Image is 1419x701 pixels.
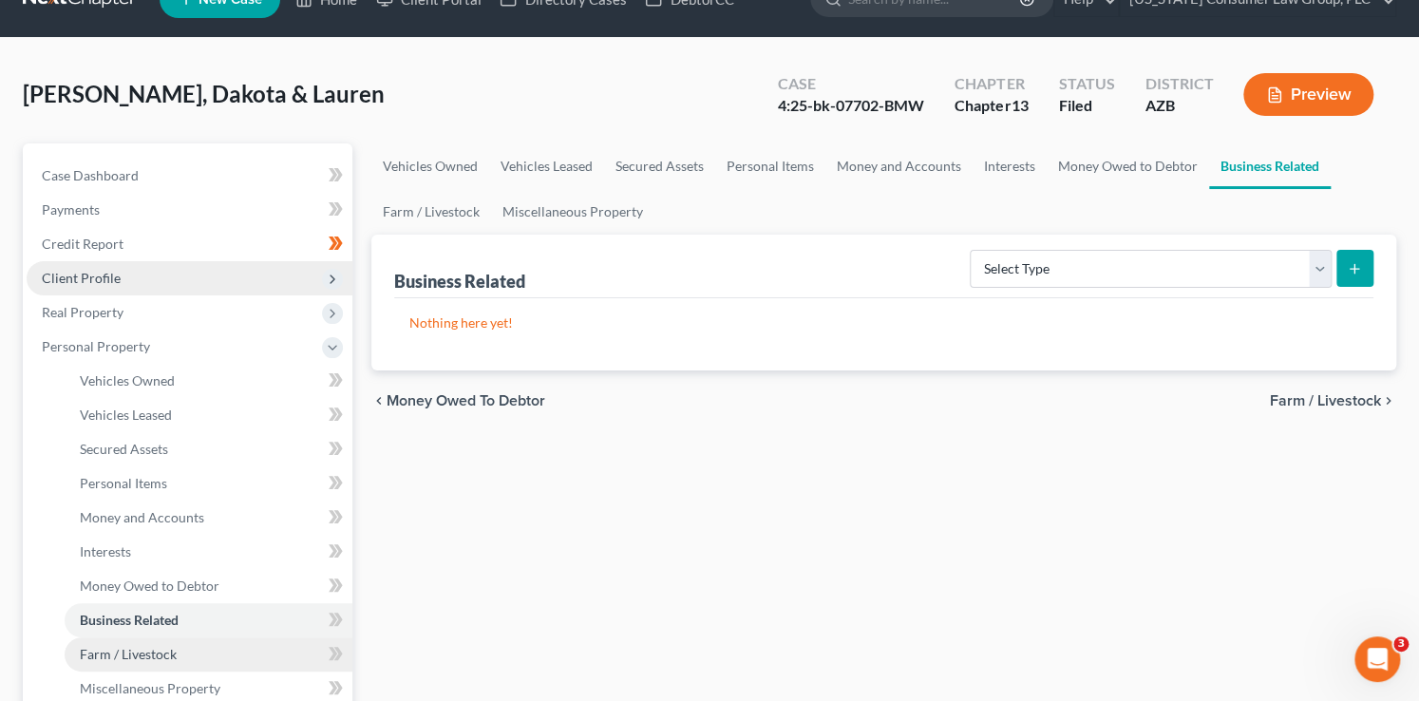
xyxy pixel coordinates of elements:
span: Interests [80,543,131,559]
span: Farm / Livestock [80,646,177,662]
p: Nothing here yet! [409,313,1359,332]
button: chevron_left Money Owed to Debtor [371,393,545,408]
a: Farm / Livestock [65,637,352,672]
span: Payments [42,201,100,218]
a: Personal Items [65,466,352,501]
span: Secured Assets [80,441,168,457]
div: Chapter [955,73,1028,95]
a: Money Owed to Debtor [1047,143,1209,189]
span: Money and Accounts [80,509,204,525]
a: Secured Assets [604,143,715,189]
a: Credit Report [27,227,352,261]
span: Client Profile [42,270,121,286]
div: Status [1058,73,1114,95]
span: Real Property [42,304,123,320]
span: Vehicles Leased [80,407,172,423]
span: Farm / Livestock [1270,393,1381,408]
span: Money Owed to Debtor [387,393,545,408]
div: Case [778,73,924,95]
span: Business Related [80,612,179,628]
a: Vehicles Leased [489,143,604,189]
a: Vehicles Owned [65,364,352,398]
a: Miscellaneous Property [491,189,654,235]
a: Case Dashboard [27,159,352,193]
a: Business Related [1209,143,1331,189]
span: Case Dashboard [42,167,139,183]
div: 4:25-bk-07702-BMW [778,95,924,117]
a: Vehicles Owned [371,143,489,189]
span: Personal Property [42,338,150,354]
a: Money and Accounts [825,143,973,189]
div: Chapter [955,95,1028,117]
a: Vehicles Leased [65,398,352,432]
div: District [1145,73,1213,95]
a: Farm / Livestock [371,189,491,235]
span: Money Owed to Debtor [80,578,219,594]
div: AZB [1145,95,1213,117]
i: chevron_right [1381,393,1396,408]
a: Interests [973,143,1047,189]
span: Miscellaneous Property [80,680,220,696]
button: Farm / Livestock chevron_right [1270,393,1396,408]
span: 3 [1393,636,1409,652]
a: Interests [65,535,352,569]
iframe: Intercom live chat [1354,636,1400,682]
a: Payments [27,193,352,227]
a: Money and Accounts [65,501,352,535]
div: Filed [1058,95,1114,117]
a: Personal Items [715,143,825,189]
span: [PERSON_NAME], Dakota & Lauren [23,80,385,107]
span: Personal Items [80,475,167,491]
span: Credit Report [42,236,123,252]
div: Business Related [394,270,525,293]
span: Vehicles Owned [80,372,175,388]
button: Preview [1243,73,1373,116]
a: Money Owed to Debtor [65,569,352,603]
span: 13 [1011,96,1028,114]
i: chevron_left [371,393,387,408]
a: Secured Assets [65,432,352,466]
a: Business Related [65,603,352,637]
